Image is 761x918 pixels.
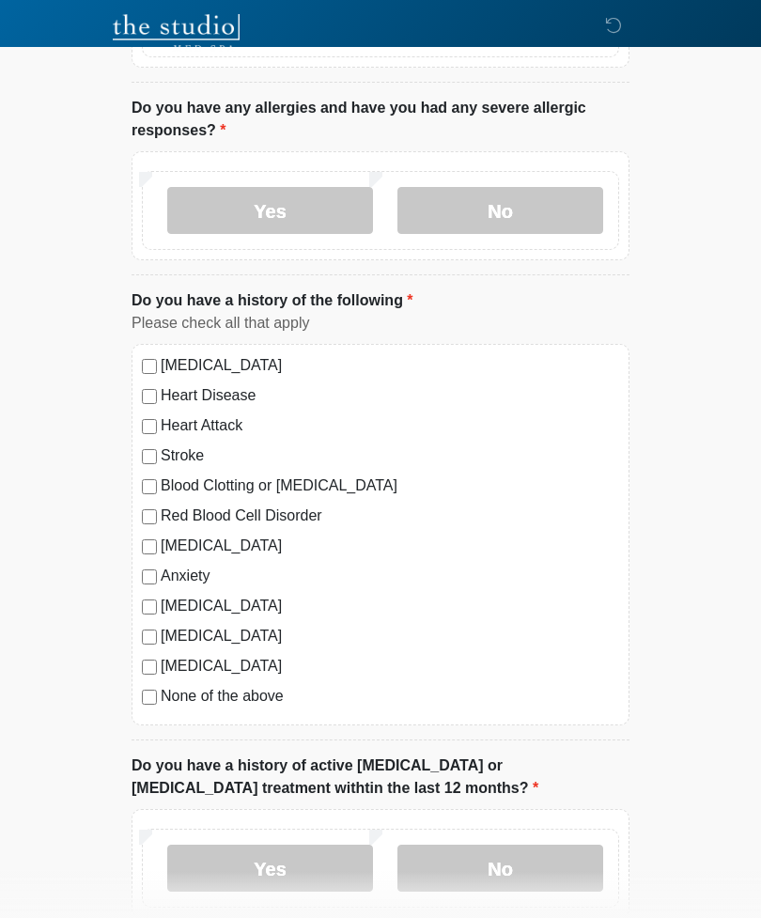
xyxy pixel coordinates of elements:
label: Anxiety [161,565,619,587]
label: Blood Clotting or [MEDICAL_DATA] [161,475,619,497]
label: Yes [167,187,373,234]
input: [MEDICAL_DATA] [142,660,157,675]
label: Heart Attack [161,414,619,437]
label: Red Blood Cell Disorder [161,505,619,527]
input: Anxiety [142,569,157,584]
label: [MEDICAL_DATA] [161,354,619,377]
label: [MEDICAL_DATA] [161,655,619,677]
input: Heart Attack [142,419,157,434]
input: [MEDICAL_DATA] [142,599,157,615]
input: [MEDICAL_DATA] [142,539,157,554]
input: None of the above [142,690,157,705]
input: Blood Clotting or [MEDICAL_DATA] [142,479,157,494]
label: Stroke [161,444,619,467]
label: [MEDICAL_DATA] [161,535,619,557]
input: [MEDICAL_DATA] [142,359,157,374]
label: Do you have a history of active [MEDICAL_DATA] or [MEDICAL_DATA] treatment withtin the last 12 mo... [132,755,629,800]
label: Do you have a history of the following [132,289,413,312]
label: No [397,187,603,234]
label: Do you have any allergies and have you had any severe allergic responses? [132,97,629,142]
label: No [397,845,603,892]
input: [MEDICAL_DATA] [142,630,157,645]
label: [MEDICAL_DATA] [161,595,619,617]
label: None of the above [161,685,619,708]
label: [MEDICAL_DATA] [161,625,619,647]
input: Heart Disease [142,389,157,404]
label: Yes [167,845,373,892]
input: Red Blood Cell Disorder [142,509,157,524]
img: The Studio Med Spa Logo [113,14,240,52]
div: Please check all that apply [132,312,629,335]
label: Heart Disease [161,384,619,407]
input: Stroke [142,449,157,464]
